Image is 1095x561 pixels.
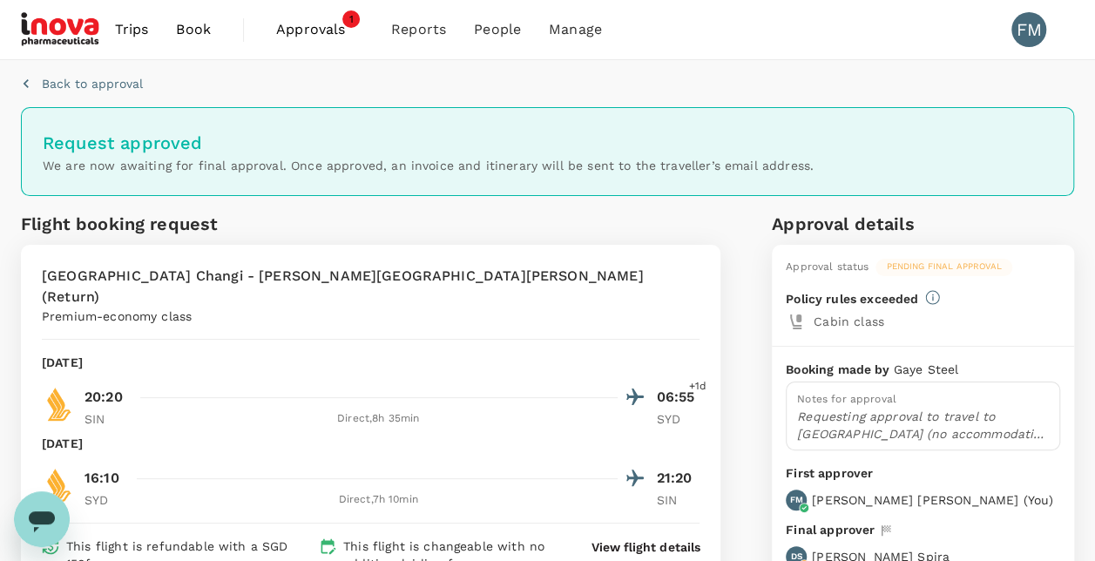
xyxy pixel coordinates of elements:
p: [DATE] [42,435,83,452]
p: Final approver [786,521,875,539]
img: SQ [42,387,77,422]
span: Approvals [276,19,363,40]
span: +1d [689,378,706,395]
span: Manage [549,19,602,40]
span: Pending final approval [875,260,1011,273]
p: Cabin class [814,313,1060,330]
p: SYD [656,410,700,428]
p: FM [789,494,802,506]
h6: Approval details [772,210,1074,238]
p: Policy rules exceeded [786,290,918,308]
div: Direct , 7h 10min [139,491,618,509]
p: We are now awaiting for final approval. Once approved, an invoice and itinerary will be sent to t... [43,157,1052,174]
span: 1 [342,10,360,28]
p: First approver [786,464,1060,483]
iframe: Button to launch messaging window [14,491,70,547]
p: SYD [84,491,128,509]
p: SIN [656,491,700,509]
button: View flight details [591,538,700,556]
span: Reports [391,19,446,40]
p: Premium-economy class [42,308,192,325]
span: People [474,19,521,40]
p: SIN [84,410,128,428]
p: [DATE] [42,354,83,371]
span: Notes for approval [797,393,896,405]
div: Direct , 8h 35min [139,410,618,428]
p: 20:20 [84,387,123,408]
div: FM [1011,12,1046,47]
span: Book [176,19,211,40]
p: Requesting approval to travel to [GEOGRAPHIC_DATA] (no accommodation required) to support strateg... [797,408,1049,443]
p: Booking made by [786,361,893,378]
p: 06:55 [656,387,700,408]
h6: Request approved [43,129,1052,157]
p: [PERSON_NAME] [PERSON_NAME] ( You ) [812,491,1053,509]
h6: Flight booking request [21,210,368,238]
button: Back to approval [21,75,143,92]
p: Gaye Steel [893,361,958,378]
img: SQ [42,468,77,503]
p: [GEOGRAPHIC_DATA] Changi - [PERSON_NAME][GEOGRAPHIC_DATA][PERSON_NAME] (Return) [42,266,700,308]
p: 21:20 [656,468,700,489]
span: Trips [115,19,149,40]
img: iNova Pharmaceuticals [21,10,101,49]
p: Back to approval [42,75,143,92]
div: Approval status [786,259,869,276]
p: 16:10 [84,468,119,489]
